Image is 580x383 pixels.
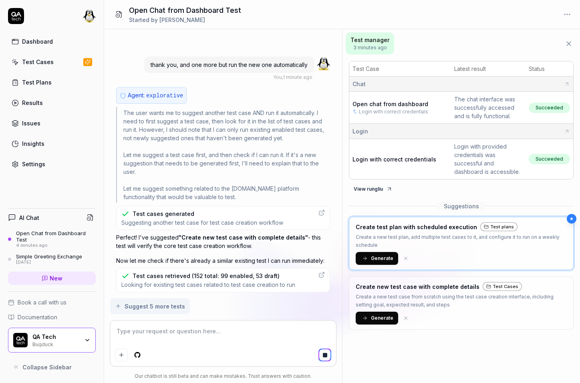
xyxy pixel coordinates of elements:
span: Test manager [350,36,389,44]
span: Chat [352,80,366,88]
a: Test Plans [8,75,96,90]
span: 3 minutes ago [350,44,389,51]
div: The user wants me to suggest another test case AND run it automatically. I need to first suggest ... [116,107,330,203]
span: Suggest 5 more tests [125,302,185,310]
th: Latest result [451,61,526,77]
span: Suggestions [437,202,485,210]
div: Results [22,99,43,107]
div: Bugduck [32,341,79,347]
span: Suggesting another test case for test case creation workflow [121,219,283,226]
span: Open chat from dashboard [352,101,428,107]
span: Generate [371,314,393,322]
span: New [50,274,62,282]
a: Test Cases [8,54,96,70]
button: Test manager3 minutes ago [346,32,394,54]
a: Results [8,95,96,111]
th: Test Case [349,61,451,77]
div: Started by [129,16,241,24]
div: Login with provided credentials was successful and dashboard is accessible. [454,142,522,176]
div: ★ [567,214,576,224]
div: [DATE] [16,260,82,265]
p: Create a new test plan, add multiple test cases to it, and configure it to run on a weekly schedule [356,233,567,249]
h3: Create new test case with complete details [356,282,479,291]
div: The chat interface was successfully accessed and is fully functional. [454,95,522,120]
div: QA Tech [32,333,79,341]
a: Open chat from dashboardLogin with correct credentials [352,101,448,115]
span: Login [352,127,368,135]
button: Collapse Sidebar [8,359,96,375]
a: Test plans [480,222,518,232]
button: Generate [356,312,398,325]
button: View rungliu [349,183,397,196]
a: Login with correct credentials [359,108,428,115]
span: "Create new test case with complete details" [179,234,308,241]
p: Agent: [128,91,183,100]
a: Documentation [8,313,96,321]
h3: Create test plan with scheduled execution [356,223,477,231]
a: Issues [8,115,96,131]
span: You [273,74,282,80]
a: Settings [8,156,96,172]
div: Test Plans [22,78,52,87]
span: explorative [146,93,183,99]
span: Generate [371,255,393,262]
div: Insights [22,139,44,148]
div: 4 minutes ago [16,243,96,248]
a: Simple Greeting Exchange[DATE] [8,253,96,265]
a: Book a call with us [8,298,96,306]
h1: Open Chat from Dashboard Test [129,5,241,16]
div: Test cases retrieved (152 total: 99 enabled, 53 draft) [133,272,280,280]
p: Perfect! I've suggested - this test will verify the core test case creation workflow. [116,233,330,250]
div: Test Cases [22,58,54,66]
div: Settings [22,160,45,168]
button: Generate [356,252,398,265]
img: QA Tech Logo [13,333,28,347]
th: Status [526,61,573,77]
span: Documentation [18,313,57,321]
div: Simple Greeting Exchange [16,253,82,260]
button: Add attachment [115,349,128,361]
img: 5eef0e98-4aae-465c-a732-758f13500123.jpeg [317,57,330,70]
a: Insights [8,136,96,151]
span: thank you, and one more but run the new one automatically [151,61,308,68]
span: Looking for existing test cases related to test case creation to run [121,281,295,288]
div: Test Cases [483,282,522,291]
span: [PERSON_NAME] [159,16,205,23]
button: QA Tech LogoQA TechBugduck [8,328,96,353]
span: Collapse Sidebar [22,363,72,371]
a: Dashboard [8,34,96,49]
div: Open Chat from Dashboard Test [16,230,96,243]
img: 5eef0e98-4aae-465c-a732-758f13500123.jpeg [83,10,96,22]
span: Book a call with us [18,298,66,306]
div: Issues [22,119,40,127]
a: New [8,272,96,285]
a: View rungliu [349,183,574,196]
div: , 1 minute ago [273,74,312,81]
p: Create a new test case from scratch using the test case creation interface, including setting goa... [356,293,567,308]
div: Dashboard [22,37,53,46]
span: Succeeded [529,103,570,113]
a: Login with correct credentials [352,156,436,163]
p: Perfect! I found an existing test case that's very similar to what I just suggested. Let me run t... [116,296,330,312]
span: Succeeded [529,154,570,164]
p: Now let me check if there's already a similar existing test I can run immediately: [116,256,330,265]
a: Test Cases [483,282,522,291]
div: Test cases generated [133,210,194,218]
a: Open Chat from Dashboard Test4 minutes ago [8,230,96,248]
button: Suggest 5 more tests [110,298,190,314]
h4: AI Chat [19,214,39,222]
div: Our chatbot is still beta and can make mistakes. Trust answers with caution. [110,373,336,380]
